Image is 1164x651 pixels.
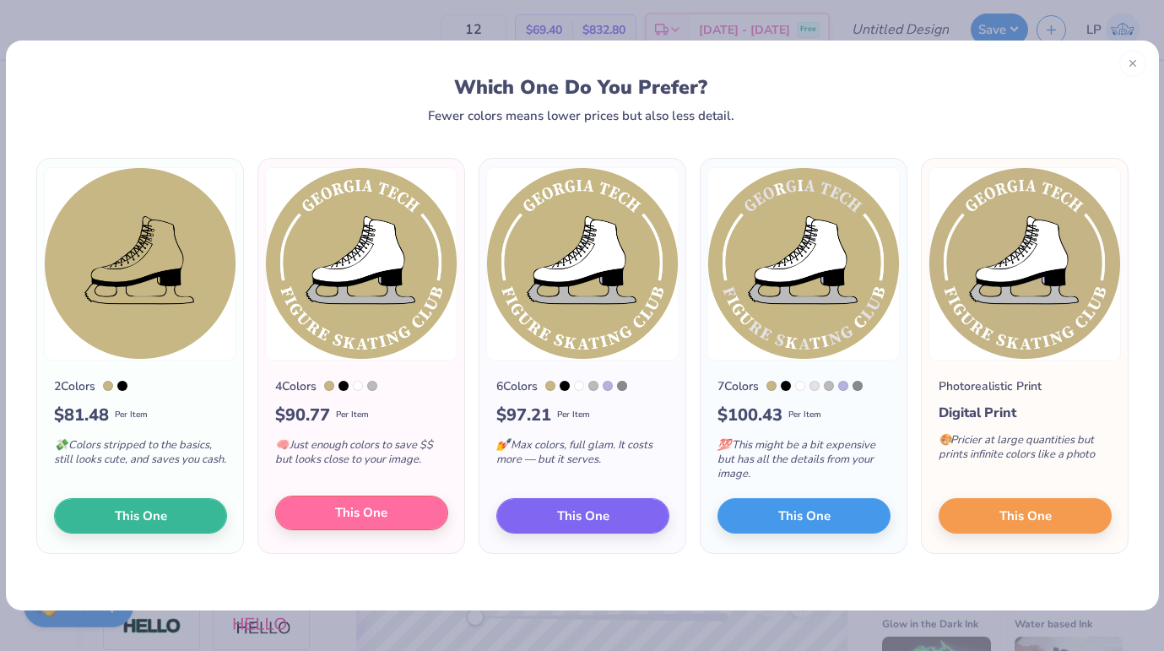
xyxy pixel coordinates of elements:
div: 663 C [809,381,820,391]
div: Max colors, full glam. It costs more — but it serves. [496,428,669,484]
span: Per Item [115,409,148,421]
button: This One [275,496,448,531]
div: Just enough colors to save $$ but looks close to your image. [275,428,448,484]
div: Black [781,381,791,391]
div: Black [117,381,127,391]
div: Cool Gray 8 C [853,381,863,391]
span: 💯 [717,437,731,453]
img: 2 color option [44,167,236,361]
div: 4525 C [545,381,555,391]
div: Colors stripped to the basics, still looks cute, and saves you cash. [54,428,227,484]
button: This One [939,498,1112,534]
img: 6 color option [486,167,679,361]
div: 270 C [603,381,613,391]
img: 7 color option [707,167,900,361]
div: Digital Print [939,403,1112,423]
div: This might be a bit expensive but has all the details from your image. [717,428,891,498]
span: 🎨 [939,432,952,448]
div: Cool Gray 8 C [617,381,627,391]
span: 💅 [496,437,510,453]
div: 2 Colors [54,377,95,395]
div: Cool Gray 4 C [588,381,598,391]
span: $ 100.43 [717,403,782,428]
div: 4525 C [103,381,113,391]
span: $ 81.48 [54,403,109,428]
div: 7 Colors [717,377,759,395]
span: This One [777,506,830,525]
div: Pricier at large quantities but prints infinite colors like a photo [939,423,1112,479]
button: This One [496,498,669,534]
img: 4 color option [265,167,457,361]
span: This One [556,506,609,525]
span: 💸 [54,437,68,453]
button: This One [54,498,227,534]
span: 🧠 [275,437,289,453]
div: 4525 C [766,381,777,391]
div: 4525 C [324,381,334,391]
div: Cool Gray 4 C [824,381,834,391]
div: White [795,381,805,391]
div: Which One Do You Prefer? [51,76,1111,99]
span: Per Item [788,409,821,421]
span: This One [114,506,166,525]
div: Black [338,381,349,391]
button: This One [717,498,891,534]
span: $ 97.21 [496,403,551,428]
div: 4 Colors [275,377,317,395]
div: White [574,381,584,391]
span: Per Item [557,409,590,421]
div: 270 C [838,381,848,391]
div: Cool Gray 4 C [367,381,377,391]
span: This One [999,506,1051,525]
div: Black [560,381,570,391]
div: Photorealistic Print [939,377,1042,395]
span: $ 90.77 [275,403,330,428]
span: This One [335,503,387,523]
div: 6 Colors [496,377,538,395]
span: Per Item [336,409,369,421]
div: White [353,381,363,391]
img: Photorealistic preview [928,167,1121,361]
div: Fewer colors means lower prices but also less detail. [428,109,734,122]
